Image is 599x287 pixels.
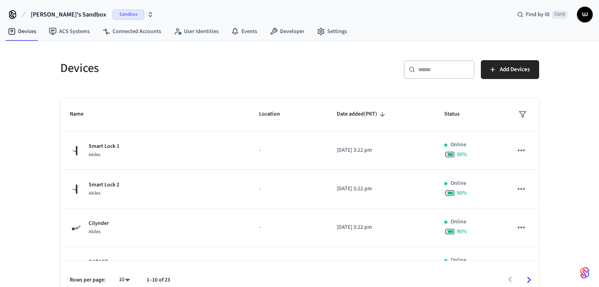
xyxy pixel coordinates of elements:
[451,179,466,188] p: Online
[259,108,290,120] span: Location
[578,7,592,22] span: UJ
[451,218,466,226] p: Online
[444,108,470,120] span: Status
[89,258,108,266] p: GARAGE
[70,183,82,195] img: Akiles Roomlock
[457,228,467,235] span: 90 %
[70,144,82,157] img: Akiles Roomlock
[337,223,425,232] p: [DATE] 3:22 pm
[451,256,466,265] p: Online
[259,146,317,155] p: -
[577,7,593,22] button: UJ
[259,223,317,232] p: -
[89,142,119,151] p: Smart Lock 1
[451,141,466,149] p: Online
[2,24,43,39] a: Devices
[337,185,425,193] p: [DATE] 3:22 pm
[147,276,170,284] p: 1–10 of 23
[311,24,353,39] a: Settings
[89,190,100,197] span: Akiles
[552,11,567,18] span: Ctrl K
[89,181,119,189] p: Smart Lock 2
[526,11,550,18] span: Find by ID
[113,9,144,20] span: Sandbox
[89,219,109,228] p: Cilynder
[481,60,539,79] button: Add Devices
[167,24,225,39] a: User Identities
[511,7,574,22] div: Find by IDCtrl K
[337,146,425,155] p: [DATE] 3:22 pm
[89,228,100,235] span: Akiles
[60,60,295,76] h5: Devices
[263,24,311,39] a: Developer
[70,108,94,120] span: Name
[96,24,167,39] a: Connected Accounts
[337,108,388,120] span: Date added(PKT)
[43,24,96,39] a: ACS Systems
[89,151,100,158] span: Akiles
[70,276,106,284] p: Rows per page:
[70,260,82,272] img: Yale Assure Touchscreen Wifi Smart Lock, Satin Nickel, Front
[457,189,467,197] span: 90 %
[457,151,467,158] span: 90 %
[580,267,590,279] img: SeamLogoGradient.69752ec5.svg
[500,64,530,75] span: Add Devices
[115,274,134,285] div: 10
[259,185,317,193] p: -
[31,10,106,19] span: [PERSON_NAME]'s Sandbox
[225,24,263,39] a: Events
[70,221,82,234] img: Akiles Cylinder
